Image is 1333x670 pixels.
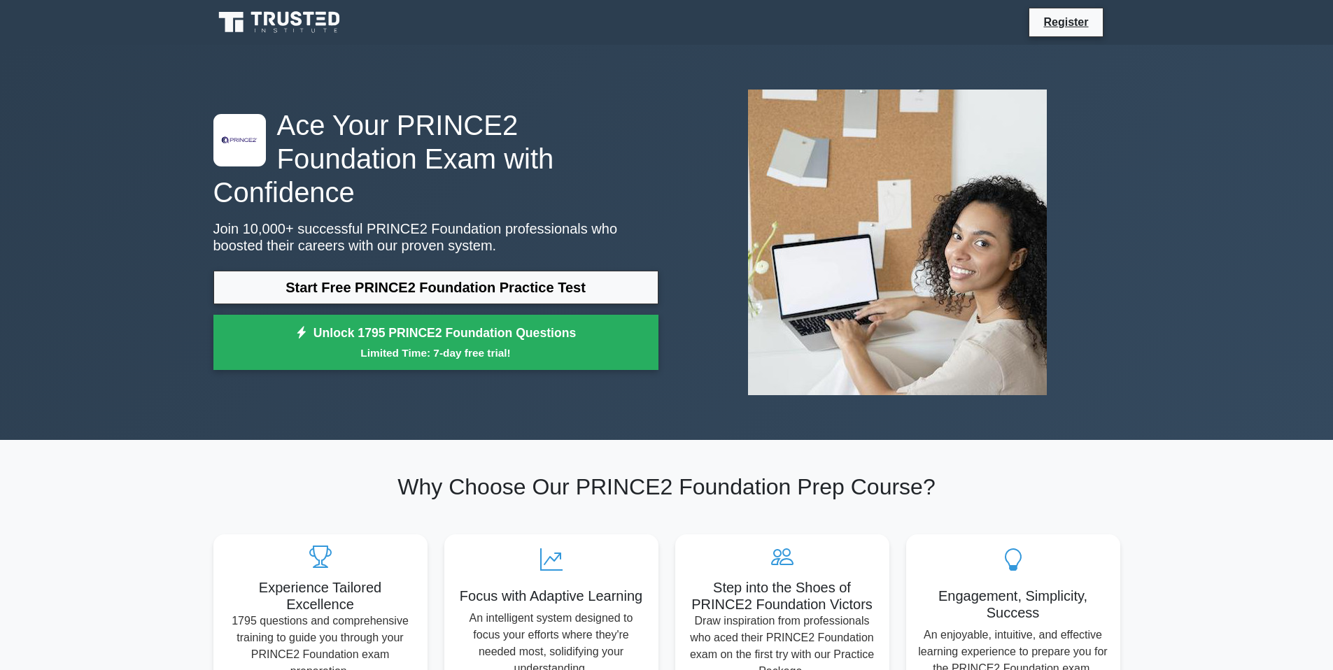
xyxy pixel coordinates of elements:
[231,345,641,361] small: Limited Time: 7-day free trial!
[225,579,416,613] h5: Experience Tailored Excellence
[213,473,1120,500] h2: Why Choose Our PRINCE2 Foundation Prep Course?
[917,587,1109,621] h5: Engagement, Simplicity, Success
[213,220,658,254] p: Join 10,000+ successful PRINCE2 Foundation professionals who boosted their careers with our prove...
[213,315,658,371] a: Unlock 1795 PRINCE2 Foundation QuestionsLimited Time: 7-day free trial!
[1035,13,1096,31] a: Register
[213,271,658,304] a: Start Free PRINCE2 Foundation Practice Test
[686,579,878,613] h5: Step into the Shoes of PRINCE2 Foundation Victors
[213,108,658,209] h1: Ace Your PRINCE2 Foundation Exam with Confidence
[456,587,647,604] h5: Focus with Adaptive Learning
